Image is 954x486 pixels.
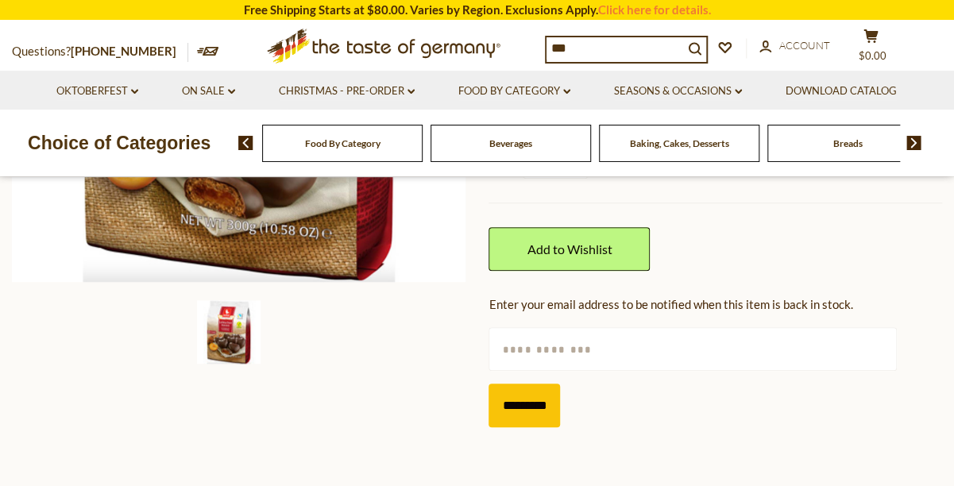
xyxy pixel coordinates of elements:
[489,295,942,314] div: Enter your email address to be notified when this item is back in stock.
[279,83,415,100] a: Christmas - PRE-ORDER
[56,83,138,100] a: Oktoberfest
[847,29,894,68] button: $0.00
[598,2,711,17] a: Click here for details.
[630,137,729,149] a: Baking, Cakes, Desserts
[182,83,235,100] a: On Sale
[458,83,570,100] a: Food By Category
[859,49,886,62] span: $0.00
[614,83,742,100] a: Seasons & Occasions
[779,39,830,52] span: Account
[12,41,188,62] p: Questions?
[197,300,261,364] img: Weiss Milk Chocolate Apricot-Filled Lebkuchen Hearts
[786,83,897,100] a: Download Catalog
[305,137,380,149] a: Food By Category
[238,136,253,150] img: previous arrow
[759,37,830,55] a: Account
[489,227,650,271] a: Add to Wishlist
[906,136,921,150] img: next arrow
[833,137,863,149] a: Breads
[71,44,176,58] a: [PHONE_NUMBER]
[489,137,532,149] a: Beverages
